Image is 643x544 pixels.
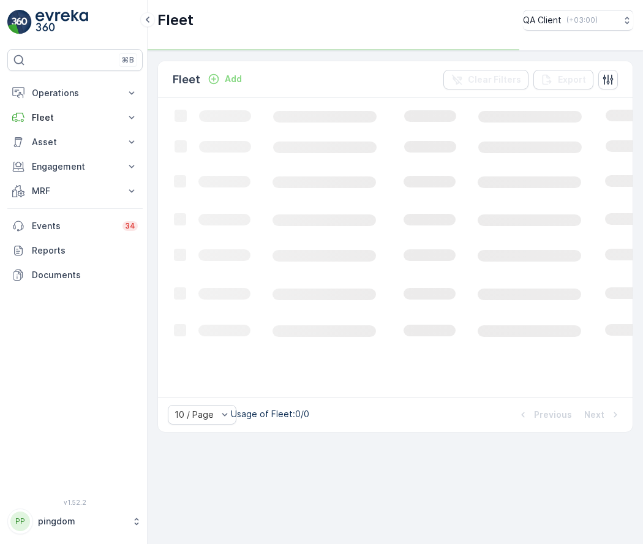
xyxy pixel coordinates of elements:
[584,409,604,421] p: Next
[32,220,115,232] p: Events
[32,161,118,173] p: Engagement
[36,10,88,34] img: logo_light-DOdMpM7g.png
[32,87,118,99] p: Operations
[7,10,32,34] img: logo
[534,409,572,421] p: Previous
[32,136,118,148] p: Asset
[32,111,118,124] p: Fleet
[125,221,135,231] p: 34
[7,154,143,179] button: Engagement
[32,185,118,197] p: MRF
[7,263,143,287] a: Documents
[32,244,138,257] p: Reports
[566,15,598,25] p: ( +03:00 )
[583,407,623,422] button: Next
[122,55,134,65] p: ⌘B
[7,179,143,203] button: MRF
[533,70,593,89] button: Export
[468,74,521,86] p: Clear Filters
[523,10,633,31] button: QA Client(+03:00)
[157,10,194,30] p: Fleet
[7,105,143,130] button: Fleet
[32,269,138,281] p: Documents
[7,130,143,154] button: Asset
[7,214,143,238] a: Events34
[7,499,143,506] span: v 1.52.2
[231,408,309,420] p: Usage of Fleet : 0/0
[7,508,143,534] button: PPpingdom
[7,238,143,263] a: Reports
[203,72,247,86] button: Add
[173,71,200,88] p: Fleet
[443,70,528,89] button: Clear Filters
[10,512,30,531] div: PP
[523,14,562,26] p: QA Client
[7,81,143,105] button: Operations
[558,74,586,86] p: Export
[38,515,126,527] p: pingdom
[516,407,573,422] button: Previous
[225,73,242,85] p: Add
